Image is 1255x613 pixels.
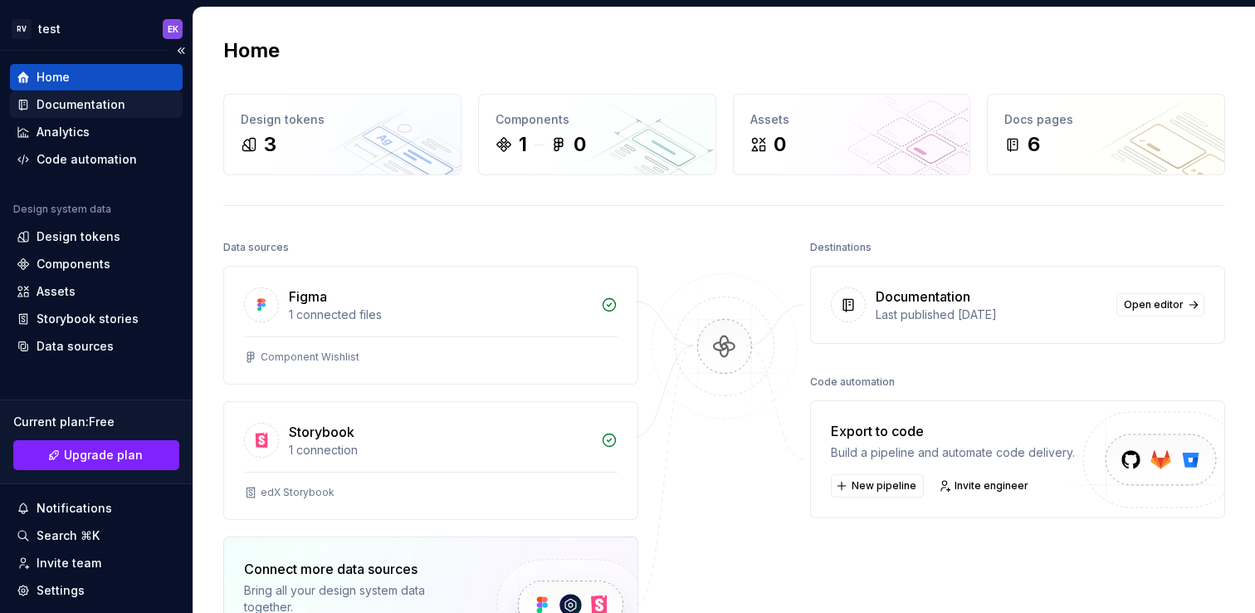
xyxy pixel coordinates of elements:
div: Home [37,69,70,86]
div: Last published [DATE] [876,306,1106,323]
button: Search ⌘K [10,522,183,549]
div: Storybook [289,422,354,442]
span: New pipeline [852,479,916,493]
a: Invite engineer [934,474,1036,498]
div: Component Wishlist [261,351,359,364]
div: Components [496,111,699,128]
div: Assets [37,283,76,300]
a: Figma1 connected filesComponent Wishlist [223,266,638,385]
a: Components [10,251,183,277]
span: Invite engineer [955,479,1028,493]
div: Code automation [37,151,137,168]
button: Collapse sidebar [169,39,193,62]
div: 1 connected files [289,306,591,323]
div: Current plan : Free [13,414,179,430]
button: RVtestEK [3,11,189,47]
div: Assets [750,111,954,128]
span: Upgrade plan [64,447,143,463]
div: Code automation [810,370,895,394]
a: Storybook stories [10,306,183,332]
div: Data sources [37,338,114,355]
a: Design tokens3 [223,94,461,175]
div: Storybook stories [37,311,139,327]
a: Storybook1 connectionedX Storybook [223,401,638,520]
a: Code automation [10,146,183,173]
a: Components10 [478,94,716,175]
div: Documentation [37,96,125,113]
div: RV [12,19,32,39]
div: edX Storybook [261,486,335,499]
div: Design tokens [37,228,120,245]
div: 1 connection [289,442,591,459]
div: 0 [774,131,786,158]
a: Invite team [10,550,183,576]
a: Home [10,64,183,91]
div: 0 [574,131,586,158]
div: Settings [37,582,85,599]
a: Documentation [10,91,183,118]
div: test [38,21,61,37]
div: Invite team [37,555,101,571]
div: Build a pipeline and automate code delivery. [831,444,1075,461]
div: Analytics [37,124,90,140]
button: New pipeline [831,474,924,498]
a: Data sources [10,333,183,360]
button: Notifications [10,495,183,522]
div: Destinations [810,236,872,259]
div: Connect more data sources [244,559,468,579]
h2: Home [223,37,280,64]
div: Notifications [37,500,112,517]
div: Search ⌘K [37,527,100,544]
span: Open editor [1124,298,1184,311]
div: Export to code [831,421,1075,441]
div: Design system data [13,203,111,216]
div: Docs pages [1004,111,1208,128]
a: Upgrade plan [13,440,179,470]
a: Design tokens [10,223,183,250]
div: 3 [264,131,276,158]
div: 1 [519,131,527,158]
a: Docs pages6 [987,94,1225,175]
div: Data sources [223,236,289,259]
a: Open editor [1116,293,1204,316]
a: Assets0 [733,94,971,175]
a: Analytics [10,119,183,145]
a: Assets [10,278,183,305]
div: Figma [289,287,327,306]
div: Design tokens [241,111,444,128]
div: Documentation [876,287,970,306]
div: Components [37,256,110,272]
a: Settings [10,577,183,604]
div: 6 [1028,131,1040,158]
div: EK [168,22,178,36]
